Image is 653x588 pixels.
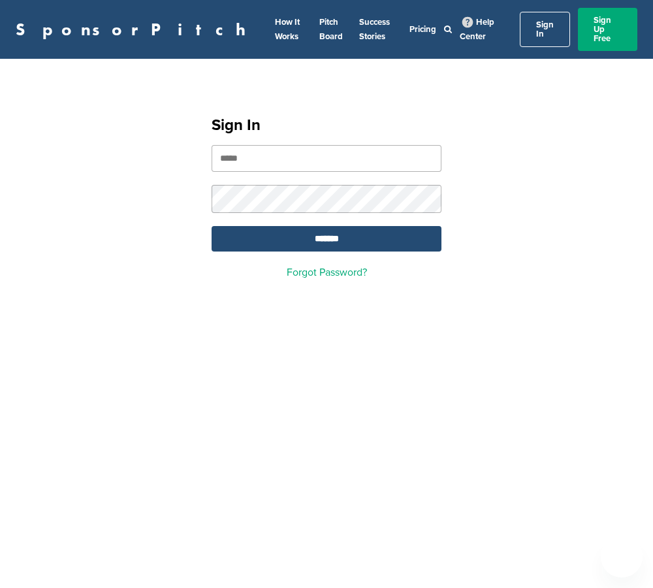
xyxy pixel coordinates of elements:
iframe: Button to launch messaging window [601,536,643,578]
a: Help Center [460,14,494,44]
a: Sign Up Free [578,8,637,51]
a: Pitch Board [319,17,343,42]
a: Pricing [409,24,436,35]
a: Sign In [520,12,570,47]
a: SponsorPitch [16,21,254,38]
h1: Sign In [212,114,441,137]
a: How It Works [275,17,300,42]
a: Forgot Password? [287,266,367,279]
a: Success Stories [359,17,390,42]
